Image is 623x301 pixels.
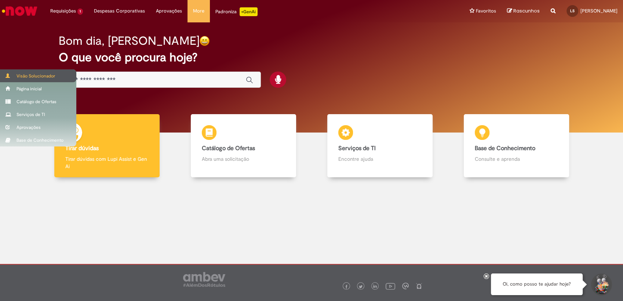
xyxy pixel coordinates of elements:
img: logo_footer_youtube.png [386,281,395,291]
img: logo_footer_twitter.png [359,285,362,289]
img: logo_footer_naosei.png [416,283,422,289]
a: Base de Conhecimento Consulte e aprenda [448,114,584,178]
img: happy-face.png [199,36,210,46]
img: logo_footer_workplace.png [402,283,409,289]
p: Abra uma solicitação [202,155,285,163]
div: Oi, como posso te ajudar hoje? [491,273,583,295]
a: Catálogo de Ofertas Abra uma solicitação [175,114,311,178]
b: Base de Conhecimento [475,145,535,152]
b: Catálogo de Ofertas [202,145,255,152]
div: Padroniza [215,7,258,16]
h2: Bom dia, [PERSON_NAME] [59,35,199,47]
b: Tirar dúvidas [65,145,99,152]
a: Rascunhos [507,8,540,15]
a: Tirar dúvidas Tirar dúvidas com Lupi Assist e Gen Ai [39,114,175,178]
span: Favoritos [476,7,496,15]
a: Serviços de TI Encontre ajuda [311,114,448,178]
p: Tirar dúvidas com Lupi Assist e Gen Ai [65,155,149,170]
span: Requisições [50,7,76,15]
span: Aprovações [156,7,182,15]
img: logo_footer_linkedin.png [373,284,377,289]
h2: O que você procura hoje? [59,51,564,64]
img: ServiceNow [1,4,39,18]
button: Iniciar Conversa de Suporte [590,273,612,295]
img: logo_footer_ambev_rotulo_gray.png [183,272,225,287]
span: 1 [77,8,83,15]
span: LS [570,8,575,13]
b: Serviços de TI [338,145,376,152]
span: More [193,7,204,15]
p: Encontre ajuda [338,155,422,163]
span: [PERSON_NAME] [580,8,617,14]
span: Rascunhos [513,7,540,14]
img: logo_footer_facebook.png [345,285,348,289]
p: Consulte e aprenda [475,155,558,163]
p: +GenAi [240,7,258,16]
span: Despesas Corporativas [94,7,145,15]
